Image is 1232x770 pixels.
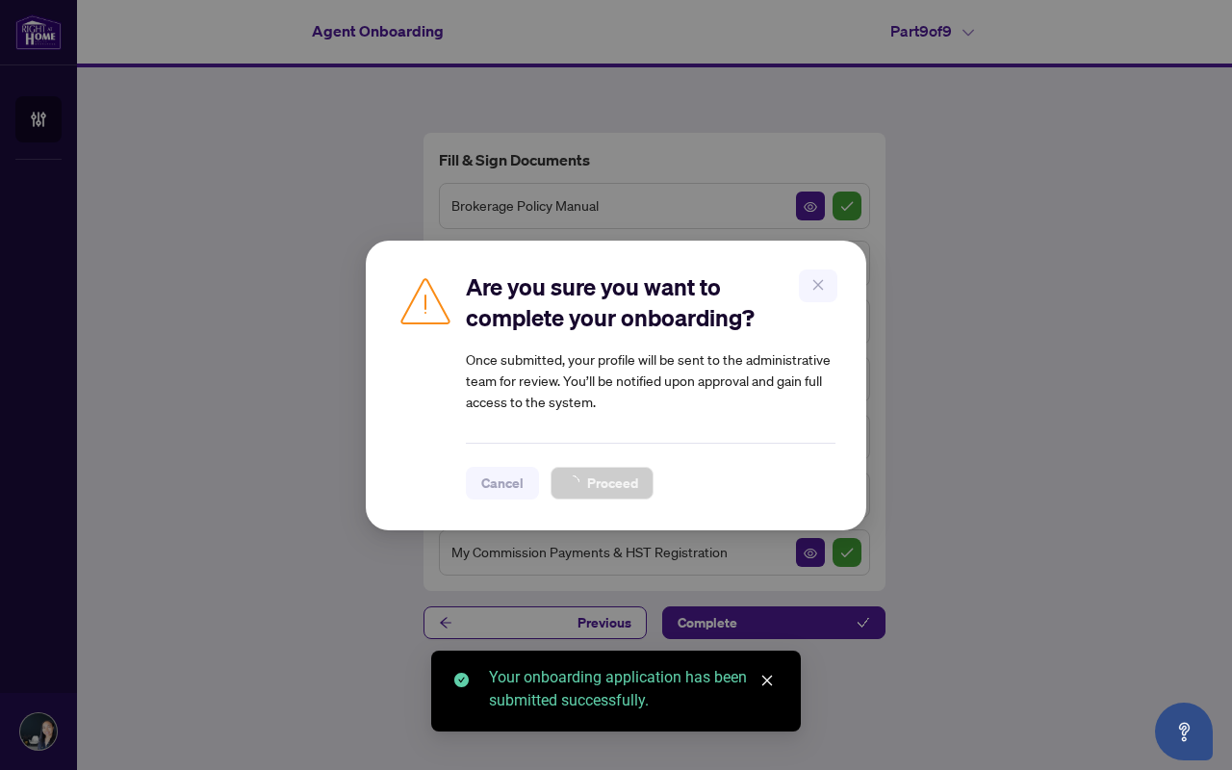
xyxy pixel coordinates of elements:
[397,271,454,329] img: Caution Icon
[1155,703,1213,760] button: Open asap
[454,673,469,687] span: check-circle
[760,674,774,687] span: close
[466,271,835,333] h2: Are you sure you want to complete your onboarding?
[489,666,778,712] div: Your onboarding application has been submitted successfully.
[466,348,835,412] article: Once submitted, your profile will be sent to the administrative team for review. You’ll be notifi...
[757,670,778,691] a: Close
[551,467,654,500] button: Proceed
[466,467,539,500] button: Cancel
